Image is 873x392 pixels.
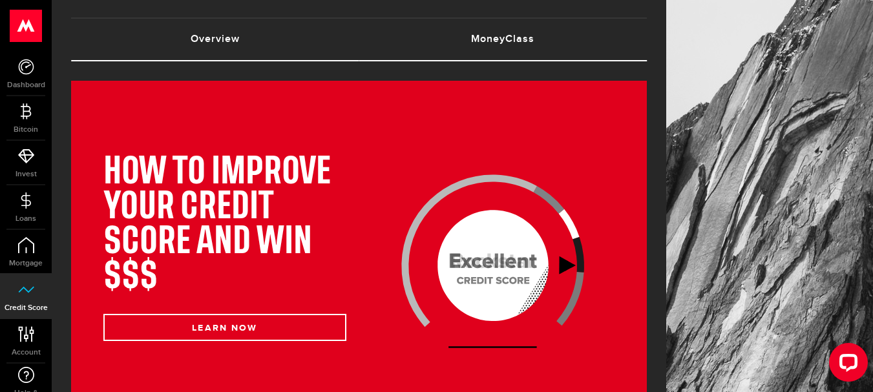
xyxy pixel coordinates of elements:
[359,19,647,60] a: MoneyClass
[71,17,647,61] ul: Tabs Navigation
[103,314,346,341] button: LEARN NOW
[103,155,346,294] h1: HOW TO IMPROVE YOUR CREDIT SCORE AND WIN $$$
[71,19,359,60] a: Overview
[819,338,873,392] iframe: LiveChat chat widget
